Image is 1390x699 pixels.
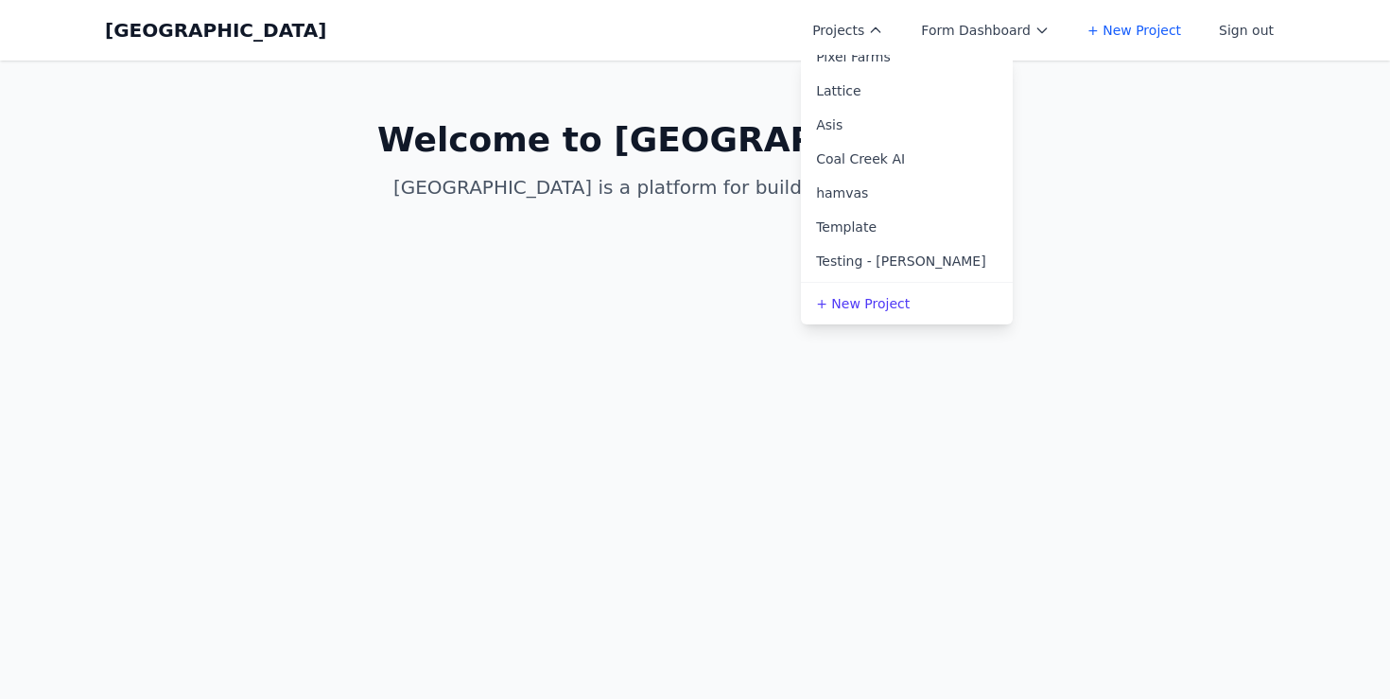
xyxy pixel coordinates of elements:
a: Coal Creek AI [801,142,1013,176]
a: Asis [801,108,1013,142]
a: Lattice [801,74,1013,108]
a: + New Project [1076,13,1192,47]
button: Projects [801,13,895,47]
button: Sign out [1208,13,1285,47]
h1: Welcome to [GEOGRAPHIC_DATA] [332,121,1058,159]
a: hamvas [801,176,1013,210]
a: [GEOGRAPHIC_DATA] [105,17,326,44]
a: Pixel Farms [801,40,1013,74]
a: Template [801,210,1013,244]
a: + New Project [801,287,1013,321]
button: Form Dashboard [910,13,1061,47]
p: [GEOGRAPHIC_DATA] is a platform for building websites with AI. [332,174,1058,201]
a: Testing - [PERSON_NAME] [801,244,1013,278]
